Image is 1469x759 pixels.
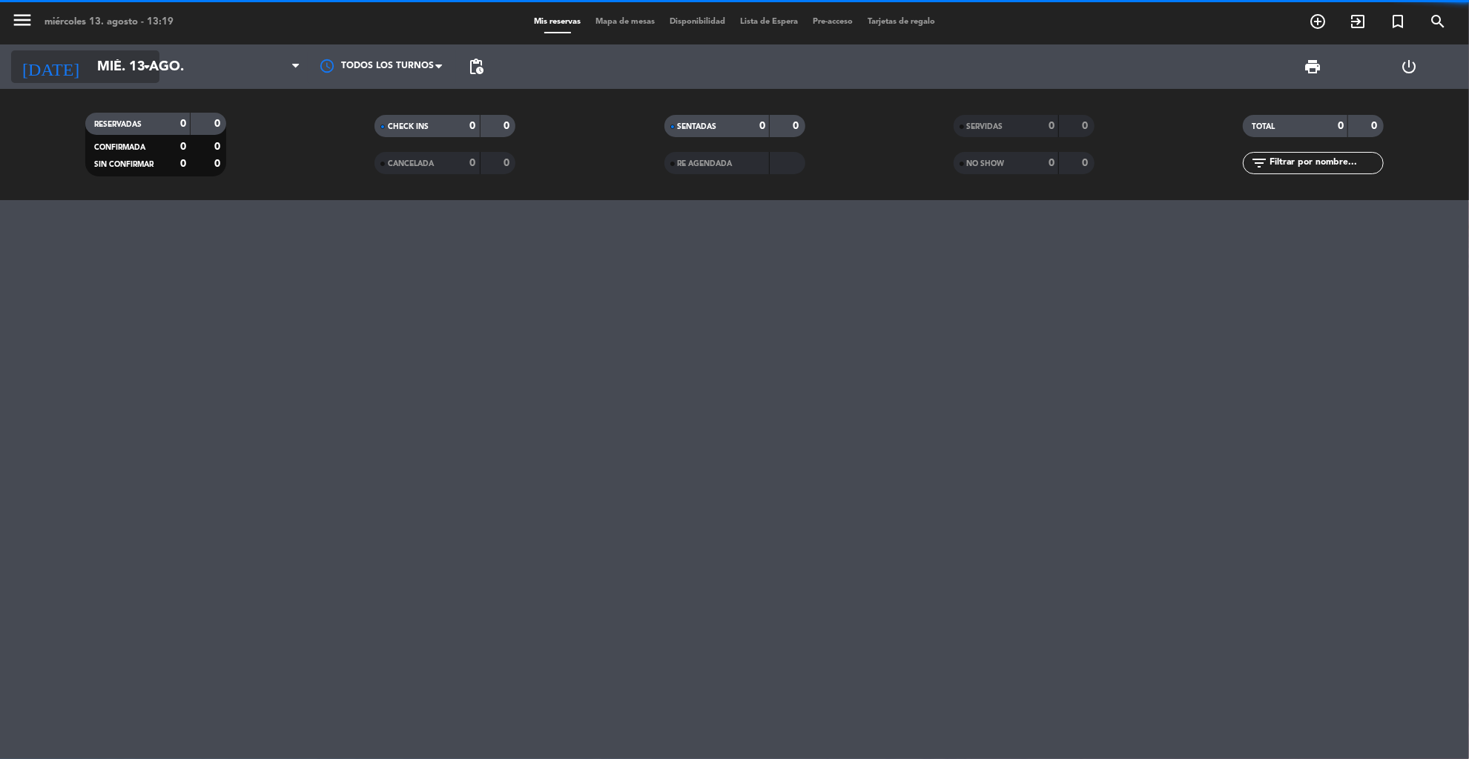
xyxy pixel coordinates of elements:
[467,58,485,76] span: pending_actions
[388,123,429,130] span: CHECK INS
[1049,121,1054,131] strong: 0
[94,121,142,128] span: RESERVADAS
[662,18,733,26] span: Disponibilidad
[1252,123,1275,130] span: TOTAL
[1049,158,1054,168] strong: 0
[11,50,90,83] i: [DATE]
[1389,13,1407,30] i: turned_in_not
[180,159,186,169] strong: 0
[1429,13,1447,30] i: search
[180,142,186,152] strong: 0
[214,159,223,169] strong: 0
[11,9,33,31] i: menu
[1309,13,1327,30] i: add_circle_outline
[793,121,802,131] strong: 0
[1082,121,1091,131] strong: 0
[1082,158,1091,168] strong: 0
[967,160,1005,168] span: NO SHOW
[588,18,662,26] span: Mapa de mesas
[678,123,717,130] span: SENTADAS
[967,123,1003,130] span: SERVIDAS
[138,58,156,76] i: arrow_drop_down
[94,144,145,151] span: CONFIRMADA
[678,160,733,168] span: RE AGENDADA
[733,18,805,26] span: Lista de Espera
[214,142,223,152] strong: 0
[1361,44,1458,89] div: LOG OUT
[94,161,153,168] span: SIN CONFIRMAR
[759,121,765,131] strong: 0
[1371,121,1380,131] strong: 0
[470,121,476,131] strong: 0
[504,158,512,168] strong: 0
[860,18,943,26] span: Tarjetas de regalo
[805,18,860,26] span: Pre-acceso
[388,160,434,168] span: CANCELADA
[504,121,512,131] strong: 0
[1349,13,1367,30] i: exit_to_app
[1304,58,1321,76] span: print
[470,158,476,168] strong: 0
[180,119,186,129] strong: 0
[11,9,33,36] button: menu
[1338,121,1344,131] strong: 0
[526,18,588,26] span: Mis reservas
[214,119,223,129] strong: 0
[1268,155,1383,171] input: Filtrar por nombre...
[1401,58,1419,76] i: power_settings_new
[1250,154,1268,172] i: filter_list
[44,15,174,30] div: miércoles 13. agosto - 13:19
